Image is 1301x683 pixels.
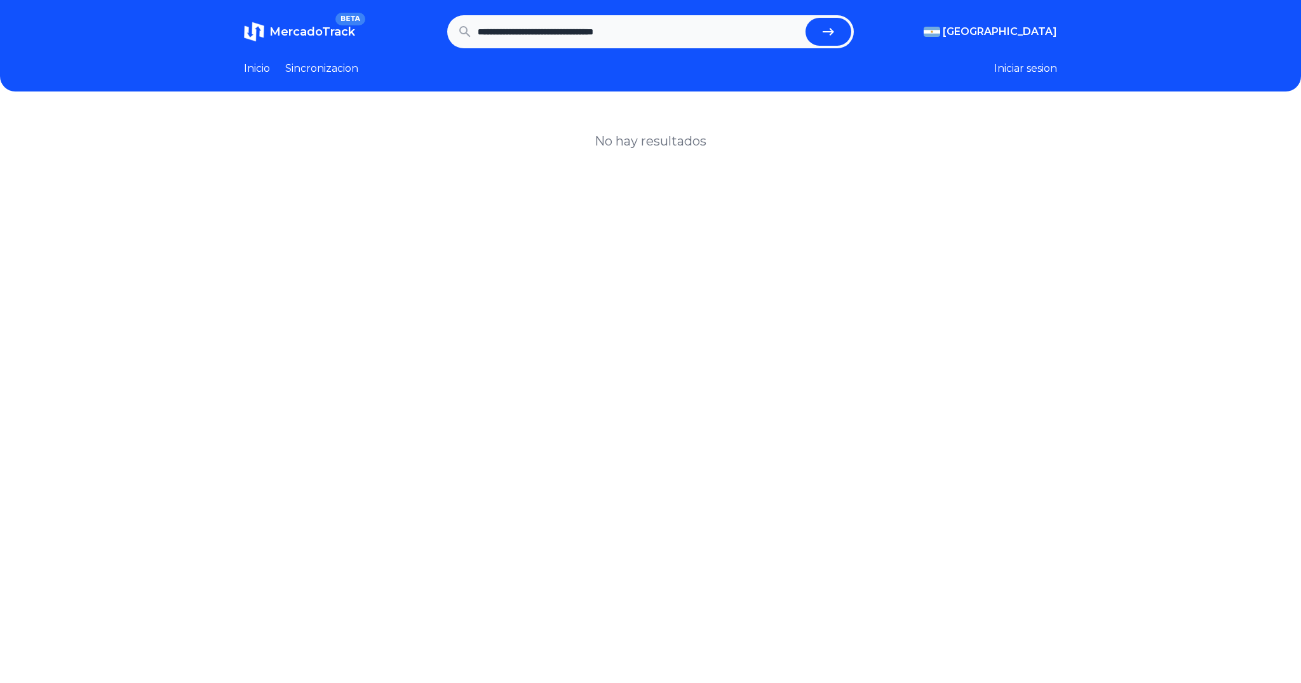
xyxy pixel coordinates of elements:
span: [GEOGRAPHIC_DATA] [943,24,1057,39]
span: BETA [335,13,365,25]
img: MercadoTrack [244,22,264,42]
h1: No hay resultados [595,132,706,150]
img: Argentina [924,27,940,37]
span: MercadoTrack [269,25,355,39]
button: Iniciar sesion [994,61,1057,76]
a: Sincronizacion [285,61,358,76]
a: Inicio [244,61,270,76]
button: [GEOGRAPHIC_DATA] [924,24,1057,39]
a: MercadoTrackBETA [244,22,355,42]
